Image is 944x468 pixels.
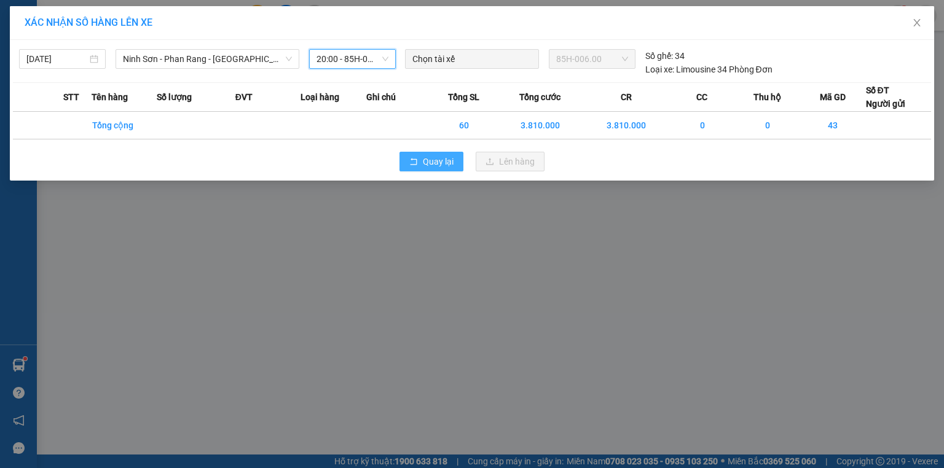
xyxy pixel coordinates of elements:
b: Biên nhận gởi hàng hóa [79,18,118,118]
td: 43 [800,112,865,139]
span: Tên hàng [92,90,128,104]
span: down [285,55,293,63]
span: Tổng SL [448,90,479,104]
span: ĐVT [235,90,253,104]
td: 3.810.000 [583,112,669,139]
span: XÁC NHẬN SỐ HÀNG LÊN XE [25,17,152,28]
span: rollback [409,157,418,167]
span: 85H-006.00 [556,50,627,68]
span: STT [63,90,79,104]
span: close [912,18,922,28]
span: CR [621,90,632,104]
button: uploadLên hàng [476,152,545,171]
td: Tổng cộng [92,112,157,139]
span: Loại xe: [645,63,674,76]
span: Quay lại [423,155,454,168]
span: Số ghế: [645,49,673,63]
span: Số lượng [157,90,192,104]
td: 3.810.000 [497,112,583,139]
button: Close [900,6,934,41]
button: rollbackQuay lại [399,152,463,171]
input: 12/09/2025 [26,52,87,66]
b: An Anh Limousine [15,79,68,137]
div: Số ĐT Người gửi [866,84,905,111]
td: 60 [431,112,497,139]
span: Tổng cước [519,90,560,104]
span: CC [696,90,707,104]
span: Thu hộ [753,90,781,104]
td: 0 [669,112,734,139]
span: 20:00 - 85H-006.00 [317,50,388,68]
div: Limousine 34 Phòng Đơn [645,63,773,76]
span: Ghi chú [366,90,396,104]
td: 0 [735,112,800,139]
span: Mã GD [820,90,846,104]
div: 34 [645,49,685,63]
span: Loại hàng [301,90,339,104]
span: Ninh Sơn - Phan Rang - Miền Tây [123,50,292,68]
